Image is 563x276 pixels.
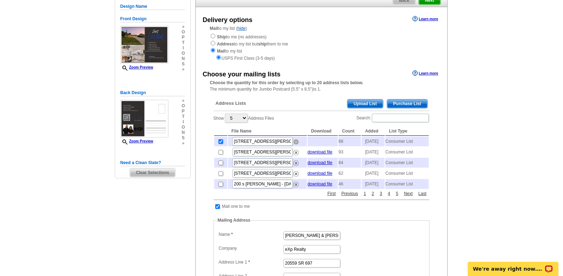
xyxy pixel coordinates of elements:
img: small-thumb.jpg [120,100,168,137]
td: [DATE] [362,179,385,189]
a: Learn more [412,70,438,76]
td: Consumer List [385,147,429,157]
a: 1 [362,190,368,197]
a: 3 [378,190,384,197]
label: Show Address Files [213,113,274,123]
img: deleteOver.png [293,139,299,145]
span: » [182,67,185,72]
legend: Mailing Address [217,217,251,223]
a: download file [308,182,332,186]
strong: Ship [217,34,226,39]
a: First [326,190,337,197]
span: » [182,24,185,29]
span: Clear Selections [130,168,175,177]
a: Remove this list [293,148,299,153]
a: Remove this list [293,159,299,164]
label: Name [219,231,283,238]
td: 46 [339,179,361,189]
span: n [182,130,185,135]
span: p [182,109,185,114]
td: Consumer List [385,136,429,146]
div: USPS First Class (3-5 days) [210,54,433,61]
span: p [182,35,185,40]
strong: Address [217,42,234,47]
strong: Mail [210,26,218,31]
td: 84 [339,158,361,168]
td: 62 [339,168,361,178]
a: Next [402,190,415,197]
span: t [182,114,185,119]
span: n [182,56,185,61]
td: [DATE] [362,158,385,168]
td: 93 [339,147,361,157]
a: download file [308,150,332,155]
label: Search: [356,113,429,123]
td: [DATE] [362,147,385,157]
span: Upload List [347,99,383,108]
span: o [182,51,185,56]
td: 68 [339,136,361,146]
th: Added [362,127,385,136]
strong: ship [258,42,267,47]
th: Download [308,127,338,136]
span: o [182,125,185,130]
th: File Name [228,127,307,136]
a: Last [417,190,428,197]
a: Zoom Preview [120,139,153,143]
th: List Type [385,127,429,136]
img: small-thumb.jpg [120,26,168,64]
h5: Need a Clean Slate? [120,159,185,166]
span: i [182,45,185,51]
a: 5 [394,190,400,197]
span: s [182,135,185,141]
th: Count [339,127,361,136]
label: Company [219,245,283,251]
a: Remove this list [293,138,299,143]
label: Address Line 1 [219,259,283,265]
span: Purchase List [387,99,427,108]
td: Consumer List [385,158,429,168]
div: The minimum quantity for Jumbo Postcard (5.5" x 8.5")is 1. [196,80,447,92]
div: to my list ( ) [196,25,447,61]
select: ShowAddress Files [225,114,248,123]
a: Zoom Preview [120,65,153,69]
span: s [182,61,185,67]
div: Choose your mailing lists [203,70,281,79]
span: » [182,98,185,103]
img: delete.png [293,171,299,177]
a: download file [308,160,332,165]
h5: Front Design [120,16,185,22]
span: » [182,141,185,146]
img: delete.png [293,182,299,187]
img: delete.png [293,150,299,155]
td: Consumer List [385,168,429,178]
a: 2 [370,190,376,197]
td: Mail one to me [222,203,250,210]
a: Remove this list [293,170,299,175]
a: download file [308,171,332,176]
iframe: LiveChat chat widget [463,254,563,276]
span: o [182,103,185,109]
td: [DATE] [362,136,385,146]
h5: Design Name [120,3,185,10]
span: Address Lists [216,100,246,107]
a: hide [238,26,246,31]
strong: Choose the quantity for this order by selecting up to 20 address lists below. [210,80,363,85]
span: t [182,40,185,45]
td: Consumer List [385,179,429,189]
div: to me (no addresses) to my list but them to me to my list [210,33,433,61]
span: o [182,29,185,35]
a: Learn more [412,16,438,22]
a: 4 [386,190,392,197]
h5: Back Design [120,90,185,96]
a: Previous [340,190,360,197]
input: Search: [372,114,429,122]
strong: Mail [217,49,225,54]
td: [DATE] [362,168,385,178]
img: delete.png [293,161,299,166]
div: Delivery options [203,15,253,25]
span: i [182,119,185,125]
a: Remove this list [293,180,299,185]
